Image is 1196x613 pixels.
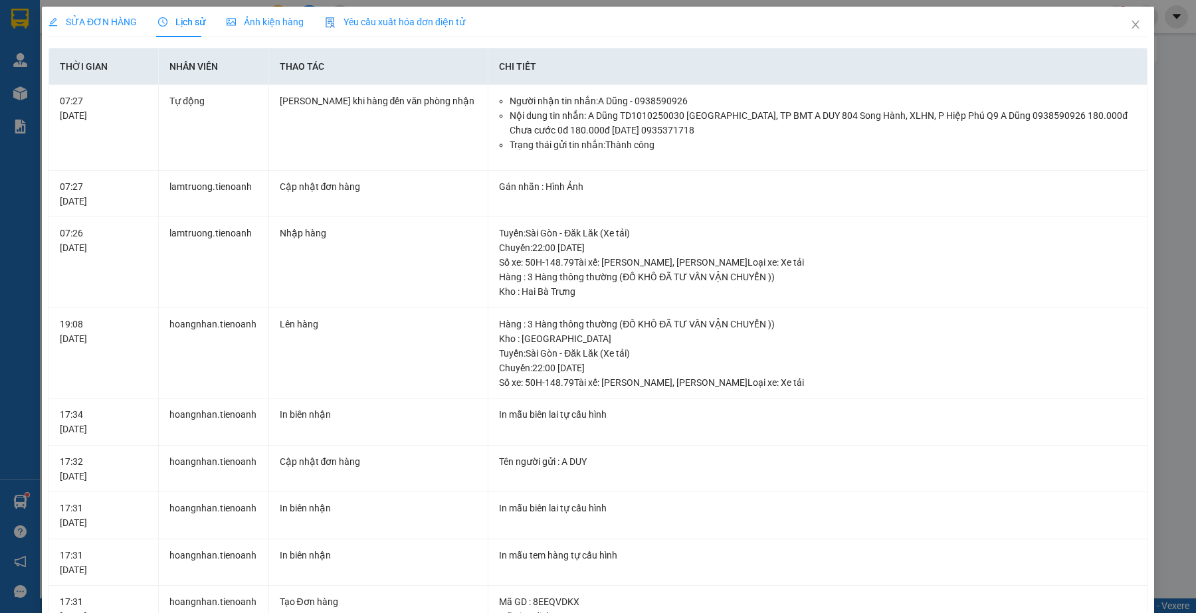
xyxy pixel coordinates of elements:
li: Người nhận tin nhắn: A Dũng - 0938590926 [510,94,1136,108]
li: Nội dung tin nhắn: A Dũng TD1010250030 [GEOGRAPHIC_DATA], TP BMT A DUY 804 Song Hành, XLHN, P Hiệ... [510,108,1136,137]
span: Lịch sử [158,17,205,27]
th: Thời gian [49,48,159,85]
td: hoangnhan.tienoanh [159,492,268,539]
div: 07:27 [DATE] [60,179,148,209]
span: Ảnh kiện hàng [227,17,304,27]
div: Cập nhật đơn hàng [280,454,478,469]
div: [PERSON_NAME] khi hàng đến văn phòng nhận [280,94,478,108]
th: Nhân viên [159,48,268,85]
div: In biên nhận [280,501,478,515]
div: 07:27 [DATE] [60,94,148,123]
div: 17:31 [DATE] [60,501,148,530]
div: Hàng : 3 Hàng thông thường (ĐỒ KHÔ ĐÃ TƯ VẤN VẬN CHUYỂN )) [499,270,1136,284]
div: Tạo Đơn hàng [280,594,478,609]
span: Yêu cầu xuất hóa đơn điện tử [325,17,465,27]
td: hoangnhan.tienoanh [159,446,268,493]
div: In mẫu biên lai tự cấu hình [499,501,1136,515]
li: Trạng thái gửi tin nhắn: Thành công [510,137,1136,152]
td: Tự động [159,85,268,171]
span: picture [227,17,236,27]
div: Kho : Hai Bà Trưng [499,284,1136,299]
span: close [1130,19,1141,30]
th: Chi tiết [488,48,1147,85]
div: In mẫu biên lai tự cấu hình [499,407,1136,422]
div: Lên hàng [280,317,478,331]
div: In biên nhận [280,548,478,563]
div: Nhập hàng [280,226,478,240]
div: 17:32 [DATE] [60,454,148,483]
div: Mã GD : 8EEQVDKX [499,594,1136,609]
img: icon [325,17,336,28]
div: Tên người gửi : A DUY [499,454,1136,469]
div: Tuyến : Sài Gòn - Đăk Lăk (Xe tải) Chuyến: 22:00 [DATE] Số xe: 50H-148.79 Tài xế: [PERSON_NAME], ... [499,226,1136,270]
div: 17:31 [DATE] [60,548,148,577]
td: hoangnhan.tienoanh [159,398,268,446]
td: hoangnhan.tienoanh [159,308,268,399]
div: Cập nhật đơn hàng [280,179,478,194]
div: Tuyến : Sài Gòn - Đăk Lăk (Xe tải) Chuyến: 22:00 [DATE] Số xe: 50H-148.79 Tài xế: [PERSON_NAME], ... [499,346,1136,390]
span: SỬA ĐƠN HÀNG [49,17,137,27]
td: lamtruong.tienoanh [159,171,268,218]
td: lamtruong.tienoanh [159,217,268,308]
div: 07:26 [DATE] [60,226,148,255]
td: hoangnhan.tienoanh [159,539,268,586]
div: Gán nhãn : Hình Ảnh [499,179,1136,194]
span: edit [49,17,58,27]
button: Close [1117,7,1154,44]
div: In mẫu tem hàng tự cấu hình [499,548,1136,563]
div: In biên nhận [280,407,478,422]
div: 19:08 [DATE] [60,317,148,346]
div: Kho : [GEOGRAPHIC_DATA] [499,331,1136,346]
th: Thao tác [269,48,489,85]
div: 17:34 [DATE] [60,407,148,436]
span: clock-circle [158,17,167,27]
div: Hàng : 3 Hàng thông thường (ĐỒ KHÔ ĐÃ TƯ VẤN VẬN CHUYỂN )) [499,317,1136,331]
